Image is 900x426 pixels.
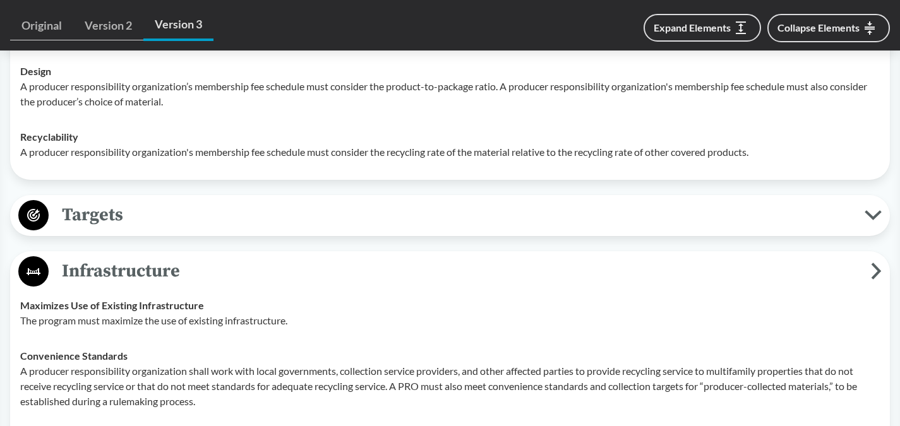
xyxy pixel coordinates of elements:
p: A producer responsibility organization’s membership fee schedule must consider the product-to-pac... [20,79,880,109]
button: Expand Elements [644,14,761,42]
strong: Convenience Standards [20,350,128,362]
strong: Maximizes Use of Existing Infrastructure [20,299,204,311]
p: A producer responsibility organization's membership fee schedule must consider the recycling rate... [20,145,880,160]
button: Targets [15,199,885,232]
span: Targets [49,201,865,229]
button: Infrastructure [15,256,885,288]
span: Infrastructure [49,257,871,285]
p: A producer responsibility organization shall work with local governments, collection service prov... [20,364,880,409]
p: The program must maximize the use of existing infrastructure. [20,313,880,328]
a: Version 2 [73,11,143,40]
a: Original [10,11,73,40]
strong: Recyclability [20,131,78,143]
button: Collapse Elements [767,14,890,42]
strong: Design [20,65,51,77]
a: Version 3 [143,10,213,41]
